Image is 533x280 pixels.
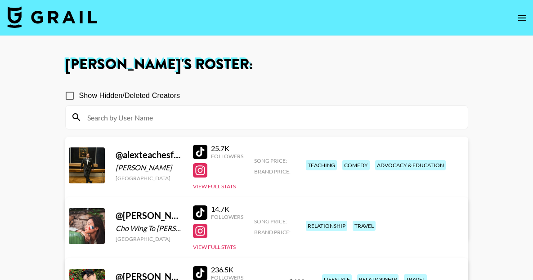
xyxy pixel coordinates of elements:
div: Followers [211,213,243,220]
button: View Full Stats [193,183,236,190]
span: Song Price: [254,218,287,225]
h1: [PERSON_NAME] 's Roster: [65,58,468,72]
div: [GEOGRAPHIC_DATA] [116,236,182,242]
div: [GEOGRAPHIC_DATA] [116,175,182,182]
span: Brand Price: [254,229,291,236]
div: travel [353,221,376,231]
div: advocacy & education [375,160,446,170]
div: 25.7K [211,144,243,153]
div: @ [PERSON_NAME].[PERSON_NAME] [116,210,182,221]
div: 14.7K [211,204,243,213]
input: Search by User Name [82,110,462,124]
div: [PERSON_NAME] [116,163,182,172]
div: teaching [306,160,337,170]
div: 236.5K [211,265,243,274]
div: comedy [342,160,370,170]
div: Cho Wing To [PERSON_NAME] [116,224,182,233]
img: Grail Talent [7,6,97,28]
span: Show Hidden/Deleted Creators [79,90,180,101]
span: Song Price: [254,157,287,164]
div: Followers [211,153,243,160]
div: relationship [306,221,347,231]
button: open drawer [513,9,531,27]
button: View Full Stats [193,244,236,250]
div: @ alexteachesfrench [116,149,182,160]
span: Brand Price: [254,168,291,175]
